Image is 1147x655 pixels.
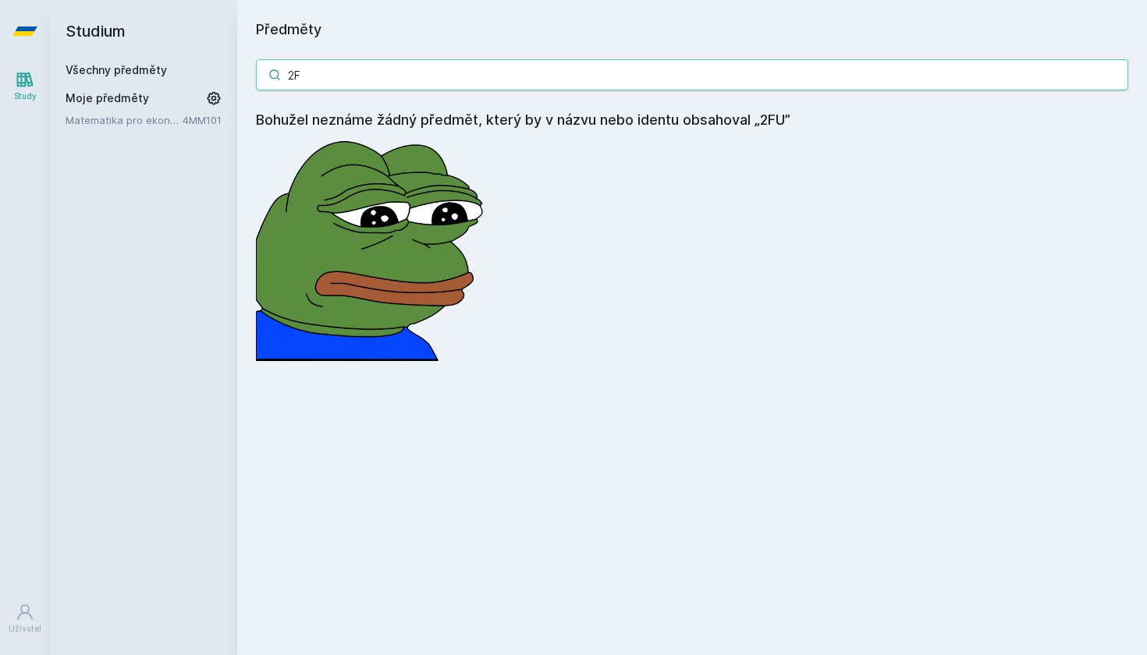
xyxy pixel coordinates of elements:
[9,623,41,635] div: Uživatel
[256,109,1128,131] h4: Bohužel neznáme žádný předmět, který by v názvu nebo identu obsahoval „2FU”
[256,131,490,361] img: error_picture.png
[256,59,1128,90] input: Název nebo ident předmětu…
[66,90,149,106] span: Moje předměty
[183,114,222,126] a: 4MM101
[3,595,47,643] a: Uživatel
[66,63,167,76] a: Všechny předměty
[14,90,37,102] div: Study
[3,62,47,110] a: Study
[66,112,183,128] a: Matematika pro ekonomy
[256,19,1128,41] h1: Předměty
